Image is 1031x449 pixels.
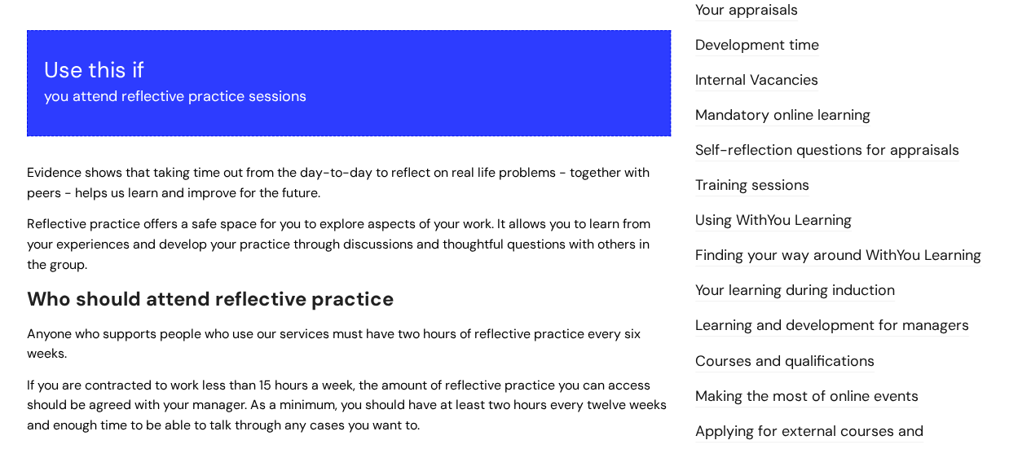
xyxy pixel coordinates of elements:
[695,210,852,231] a: Using WithYou Learning
[695,140,959,161] a: Self-reflection questions for appraisals
[695,105,870,126] a: Mandatory online learning
[695,315,969,337] a: Learning and development for managers
[695,280,895,302] a: Your learning during induction
[27,286,394,311] span: Who should attend reflective practice
[695,351,875,372] a: Courses and qualifications
[695,386,919,407] a: Making the most of online events
[695,35,819,56] a: Development time
[44,83,654,109] p: you attend reflective practice sessions
[695,70,818,91] a: Internal Vacancies
[44,57,654,83] h3: Use this if
[695,245,981,266] a: Finding your way around WithYou Learning
[27,215,650,273] span: Reflective practice offers a safe space for you to explore aspects of your work. It allows you to...
[27,376,667,434] span: If you are contracted to work less than 15 hours a week, the amount of reflective practice you ca...
[27,164,650,201] span: Evidence shows that taking time out from the day-to-day to reflect on real life problems - togeth...
[27,325,641,363] span: Anyone who supports people who use our services must have two hours of reflective practice every ...
[695,175,809,196] a: Training sessions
